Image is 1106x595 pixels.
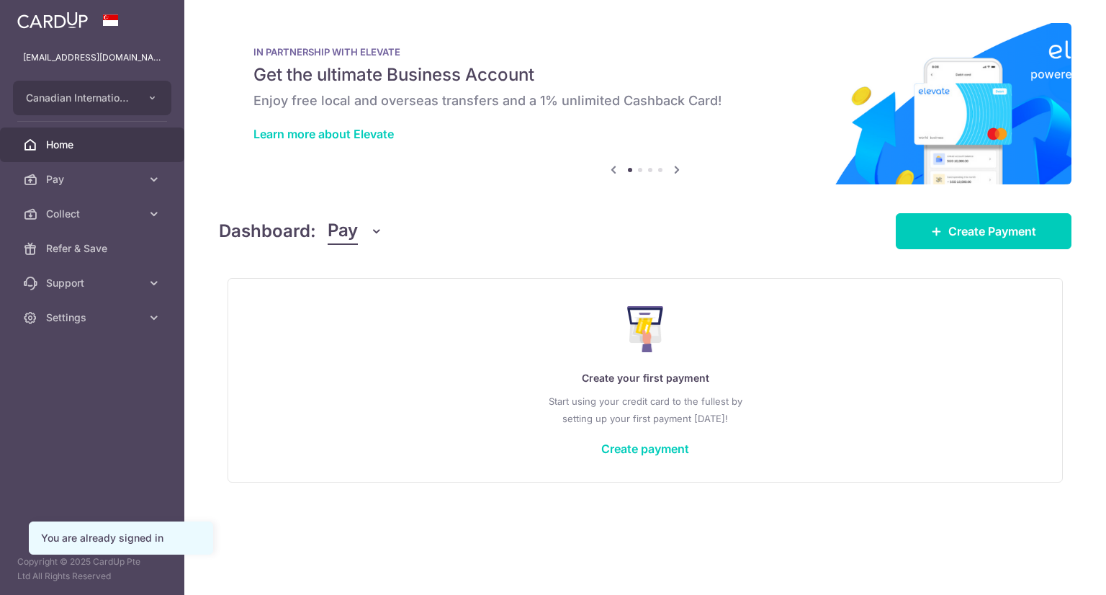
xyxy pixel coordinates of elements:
[896,213,1071,249] a: Create Payment
[41,531,201,545] div: You are already signed in
[46,207,141,221] span: Collect
[601,442,689,456] a: Create payment
[253,92,1037,109] h6: Enjoy free local and overseas transfers and a 1% unlimited Cashback Card!
[948,223,1036,240] span: Create Payment
[253,63,1037,86] h5: Get the ultimate Business Account
[328,218,358,245] span: Pay
[13,81,171,115] button: Canadian International School Pte Ltd
[23,50,161,65] p: [EMAIL_ADDRESS][DOMAIN_NAME]
[26,91,132,105] span: Canadian International School Pte Ltd
[46,310,141,325] span: Settings
[328,218,383,245] button: Pay
[257,370,1033,387] p: Create your first payment
[253,127,394,141] a: Learn more about Elevate
[627,306,664,352] img: Make Payment
[219,218,316,244] h4: Dashboard:
[219,23,1071,184] img: Renovation banner
[257,393,1033,427] p: Start using your credit card to the fullest by setting up your first payment [DATE]!
[17,12,88,29] img: CardUp
[46,172,141,187] span: Pay
[46,276,141,290] span: Support
[46,241,141,256] span: Refer & Save
[46,138,141,152] span: Home
[253,46,1037,58] p: IN PARTNERSHIP WITH ELEVATE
